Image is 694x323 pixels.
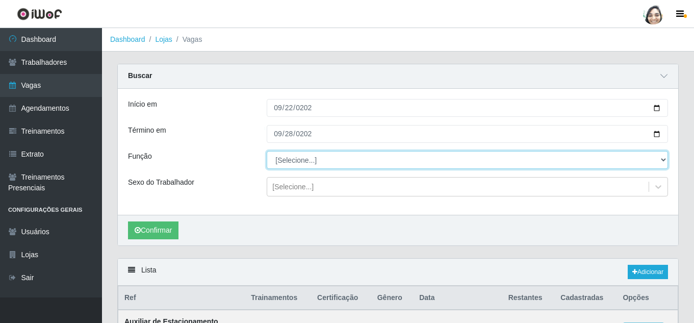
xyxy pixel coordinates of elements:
label: Término em [128,125,166,136]
th: Restantes [502,286,555,310]
a: Adicionar [628,265,668,279]
a: Dashboard [110,35,145,43]
th: Opções [616,286,678,310]
button: Confirmar [128,221,178,239]
nav: breadcrumb [102,28,694,52]
input: 00/00/0000 [267,99,668,117]
li: Vagas [172,34,202,45]
th: Data [413,286,502,310]
th: Ref [118,286,245,310]
th: Cadastradas [554,286,616,310]
a: Lojas [155,35,172,43]
input: 00/00/0000 [267,125,668,143]
label: Função [128,151,152,162]
strong: Buscar [128,71,152,80]
label: Início em [128,99,157,110]
label: Sexo do Trabalhador [128,177,194,188]
th: Gênero [371,286,413,310]
div: [Selecione...] [272,182,314,192]
img: CoreUI Logo [17,8,62,20]
th: Trainamentos [245,286,311,310]
div: Lista [118,259,678,286]
th: Certificação [311,286,371,310]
